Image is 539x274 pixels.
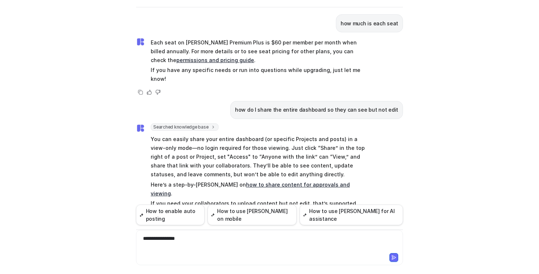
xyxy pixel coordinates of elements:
span: Searched knowledge base [151,123,219,131]
p: If you need your collaborators to upload content but not edit, that’s supported too—let me know i... [151,199,365,217]
p: Here’s a step-by-[PERSON_NAME] on . [151,180,365,198]
p: Each seat on [PERSON_NAME] Premium Plus is $60 per member per month when billed annually. For mor... [151,38,365,65]
img: Widget [136,124,145,133]
p: how much is each seat [341,19,398,28]
p: You can easily share your entire dashboard (or specific Projects and posts) in a view-only mode—n... [151,135,365,179]
button: How to enable auto posting [136,205,205,225]
button: How to use [PERSON_NAME] on mobile [208,205,297,225]
a: how to share content for approvals and viewing [151,181,350,197]
img: Widget [136,37,145,46]
p: how do I share the entire dashboard so they can see but not edit [235,105,398,114]
a: permissions and pricing guide [176,57,254,63]
p: If you have any specific needs or run into questions while upgrading, just let me know! [151,66,365,83]
button: How to use [PERSON_NAME] for AI assistance [300,205,403,225]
